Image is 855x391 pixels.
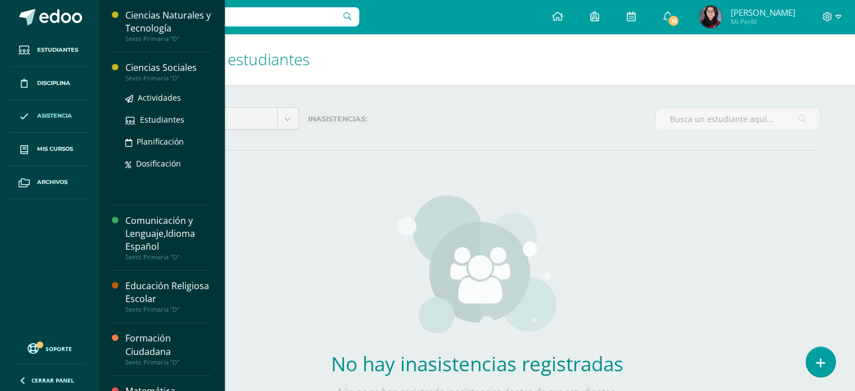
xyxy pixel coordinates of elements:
span: Actividades [138,92,181,103]
img: groups.png [397,195,557,341]
div: Sexto Primaria "D" [125,305,211,313]
a: Ciencias Naturales y TecnologíaSexto Primaria "D" [125,9,211,43]
div: Sexto Primaria "D" [125,358,211,366]
label: Inasistencias: [308,107,646,131]
span: Dosificación [136,158,181,169]
a: Mis cursos [9,133,90,166]
div: Sexto Primaria "D" [125,35,211,43]
a: Actividades [125,91,211,104]
h2: No hay inasistencias registradas [311,350,643,377]
a: Estudiantes [9,34,90,67]
a: Planificación [125,135,211,148]
a: Disciplina [9,67,90,100]
a: Soporte [13,340,85,356]
span: Mi Perfil [730,17,795,26]
span: Cerrar panel [31,376,74,384]
a: Dosificación [125,157,211,170]
div: Ciencias Naturales y Tecnología [125,9,211,35]
a: Formación CiudadanaSexto Primaria "D" [125,332,211,366]
a: Estudiantes [125,113,211,126]
span: Asistencia [37,111,72,120]
span: Disciplina [37,79,70,88]
a: Educación Religiosa EscolarSexto Primaria "D" [125,280,211,313]
input: Busca un usuario... [106,7,359,26]
div: Sexto Primaria "D" [125,74,211,82]
span: Estudiantes [37,46,78,55]
span: Mis cursos [37,145,73,154]
a: Asistencia [9,100,90,133]
div: Ciencias Sociales [125,61,211,74]
a: Comunicación y Lenguaje,Idioma EspañolSexto Primaria "D" [125,214,211,261]
span: Archivos [37,178,67,187]
a: Archivos [9,166,90,199]
input: Busca un estudiante aquí... [656,108,820,130]
div: Educación Religiosa Escolar [125,280,211,305]
span: 16 [667,15,680,27]
div: Formación Ciudadana [125,332,211,358]
a: Ciencias SocialesSexto Primaria "D" [125,61,211,82]
span: Planificación [137,136,184,147]
span: [PERSON_NAME] [730,7,795,18]
div: Comunicación y Lenguaje,Idioma Español [125,214,211,253]
span: Soporte [46,345,72,353]
div: Sexto Primaria "D" [125,253,211,261]
img: fe8e443dbb5d8e1ac86b36c24b7a6e1d.png [699,6,722,28]
span: Estudiantes [140,114,184,125]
